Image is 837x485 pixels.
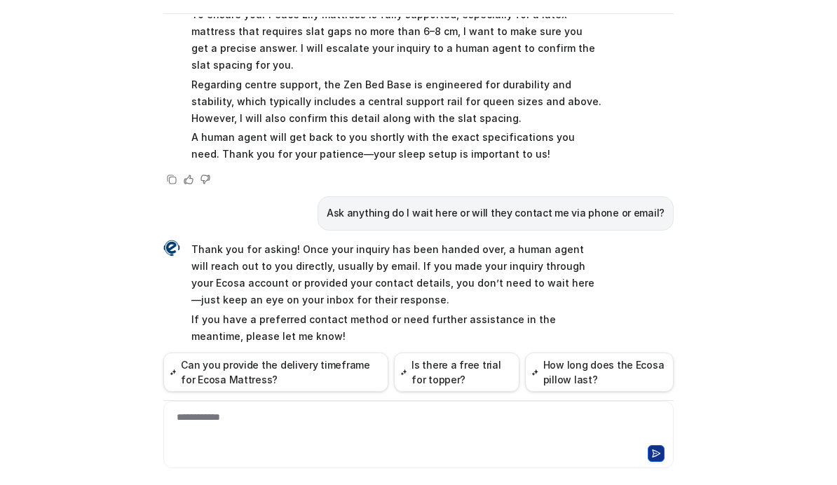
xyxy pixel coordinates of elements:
p: Thank you for asking! Once your inquiry has been handed over, a human agent will reach out to you... [191,241,601,308]
p: Ask anything do I wait here or will they contact me via phone or email? [327,205,665,221]
p: To ensure your Peace Lily mattress is fully supported, especially for a latex mattress that requi... [191,6,601,74]
button: How long does the Ecosa pillow last? [525,353,674,392]
button: Is there a free trial for topper? [394,353,519,392]
p: A human agent will get back to you shortly with the exact specifications you need. Thank you for ... [191,129,601,163]
img: Widget [163,240,180,257]
p: If you have a preferred contact method or need further assistance in the meantime, please let me ... [191,311,601,345]
p: Regarding centre support, the Zen Bed Base is engineered for durability and stability, which typi... [191,76,601,127]
button: Can you provide the delivery timeframe for Ecosa Mattress? [163,353,388,392]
